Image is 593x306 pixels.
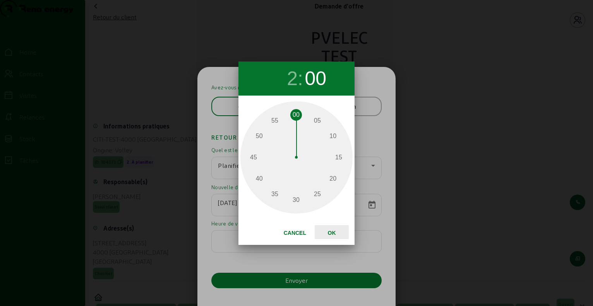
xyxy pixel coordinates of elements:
[248,152,259,163] span: 45
[298,67,303,90] span: :
[278,230,312,236] span: Cancel
[333,152,344,163] span: 15
[275,225,315,239] button: Cancel
[315,225,349,239] button: Ok
[322,230,342,236] span: Ok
